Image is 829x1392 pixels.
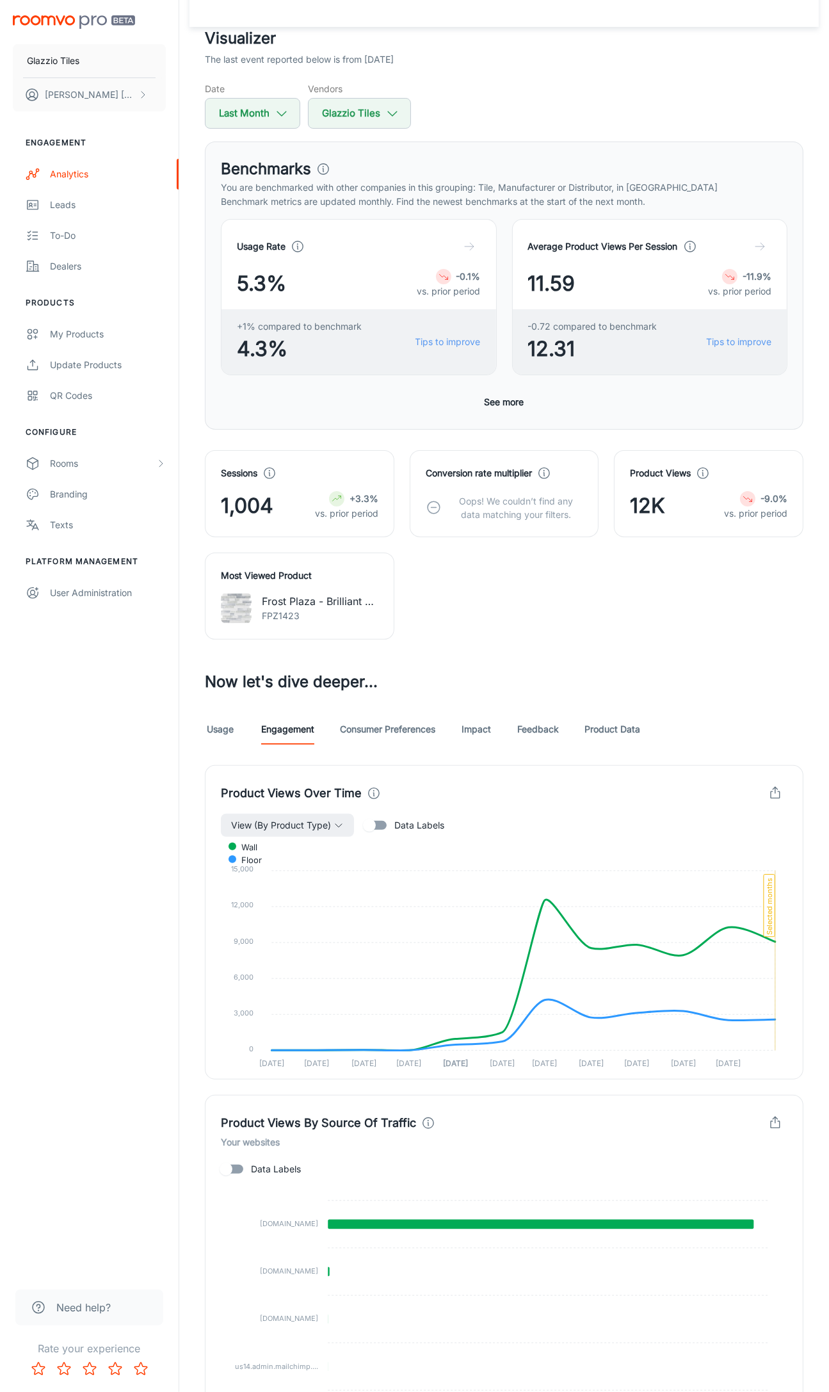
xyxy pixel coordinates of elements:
p: Frost Plaza - Brilliant Jewel [262,594,378,609]
div: User Administration [50,586,166,600]
h4: Product Views By Source Of Traffic [221,1114,416,1132]
a: Impact [461,714,492,745]
tspan: [DATE] [396,1059,421,1069]
div: Rooms [50,457,156,471]
div: My Products [50,327,166,341]
button: View (By Product Type) [221,814,354,837]
span: Wall [232,841,257,853]
tspan: [DOMAIN_NAME] [260,1267,318,1276]
a: Product Data [584,714,640,745]
h6: Your websites [221,1135,787,1149]
tspan: [DATE] [259,1059,284,1069]
span: Data Labels [394,818,444,832]
a: Tips to improve [415,335,481,349]
tspan: [DATE] [532,1059,557,1069]
h4: Conversion rate multiplier [426,466,532,480]
span: -0.72 compared to benchmark [528,320,657,334]
p: The last event reported below is from [DATE] [205,53,394,67]
a: Usage [205,714,236,745]
tspan: 6,000 [234,973,254,982]
p: Glazzio Tiles [27,54,79,68]
span: 1,004 [221,490,273,521]
span: Data Labels [251,1162,301,1176]
button: Rate 3 star [77,1356,102,1382]
tspan: us14.admin.mailchimp.... [235,1362,318,1371]
h4: Product Views [630,466,691,480]
tspan: [DATE] [716,1059,741,1069]
tspan: [DATE] [624,1059,649,1069]
div: QR Codes [50,389,166,403]
tspan: 3,000 [234,1008,254,1017]
tspan: [DOMAIN_NAME] [260,1219,318,1228]
span: 12K [630,490,665,521]
div: Leads [50,198,166,212]
tspan: [DOMAIN_NAME] [260,1315,318,1323]
h3: Now let's dive deeper... [205,670,803,693]
span: +1% compared to benchmark [237,320,362,334]
p: Oops! We couldn’t find any data matching your filters. [449,494,583,521]
strong: -11.9% [743,271,771,282]
tspan: [DATE] [671,1059,696,1069]
tspan: [DATE] [305,1059,330,1069]
strong: -9.0% [761,493,787,504]
tspan: 9,000 [234,937,254,946]
a: Engagement [261,714,314,745]
a: Tips to improve [706,335,771,349]
tspan: [DATE] [351,1059,376,1069]
span: 4.3% [237,334,362,364]
button: Rate 1 star [26,1356,51,1382]
tspan: 12,000 [231,901,254,910]
span: 5.3% [237,268,286,299]
h3: Benchmarks [221,158,311,181]
p: vs. prior period [315,506,378,521]
img: Roomvo PRO Beta [13,15,135,29]
p: Benchmark metrics are updated monthly. Find the newest benchmarks at the start of the next month. [221,195,787,209]
h2: Visualizer [205,27,803,50]
span: Need help? [56,1300,111,1315]
button: Last Month [205,98,300,129]
h5: Date [205,82,300,95]
button: See more [479,391,529,414]
button: Glazzio Tiles [308,98,411,129]
button: [PERSON_NAME] [PERSON_NAME] [13,78,166,111]
h4: Usage Rate [237,239,286,254]
tspan: [DATE] [443,1059,468,1069]
p: vs. prior period [417,284,481,298]
div: Analytics [50,167,166,181]
h5: Vendors [308,82,411,95]
p: vs. prior period [724,506,787,521]
div: Branding [50,487,166,501]
div: To-do [50,229,166,243]
button: Rate 2 star [51,1356,77,1382]
p: vs. prior period [708,284,771,298]
tspan: 0 [249,1044,254,1053]
p: [PERSON_NAME] [PERSON_NAME] [45,88,135,102]
a: Feedback [517,714,559,745]
div: Dealers [50,259,166,273]
button: Rate 4 star [102,1356,128,1382]
p: FPZ1423 [262,609,378,623]
strong: -0.1% [456,271,481,282]
p: Rate your experience [10,1341,168,1356]
img: Frost Plaza - Brilliant Jewel [221,593,252,624]
div: Update Products [50,358,166,372]
h4: Sessions [221,466,257,480]
span: 11.59 [528,268,575,299]
tspan: [DATE] [579,1059,604,1069]
button: Rate 5 star [128,1356,154,1382]
div: Texts [50,518,166,532]
span: 12.31 [528,334,657,364]
button: Glazzio Tiles [13,44,166,77]
h4: Most Viewed Product [221,569,378,583]
tspan: [DATE] [490,1059,515,1069]
a: Consumer Preferences [340,714,435,745]
h4: Product Views Over Time [221,784,362,802]
h4: Average Product Views Per Session [528,239,678,254]
span: View (By Product Type) [231,818,331,833]
span: Floor [232,854,262,866]
tspan: 15,000 [231,865,254,874]
strong: +3.3% [350,493,378,504]
p: You are benchmarked with other companies in this grouping: Tile, Manufacturer or Distributor, in ... [221,181,787,195]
